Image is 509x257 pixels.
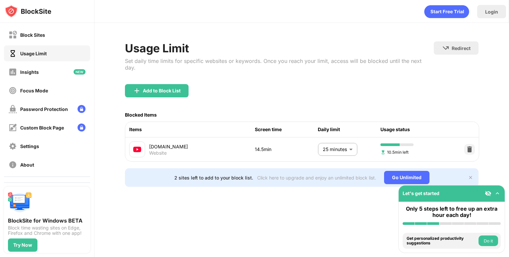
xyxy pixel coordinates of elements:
div: Get personalized productivity suggestions [407,236,477,246]
img: x-button.svg [468,175,473,180]
img: time-usage-on.svg [9,49,17,58]
img: lock-menu.svg [78,105,85,113]
div: Blocked Items [125,112,157,118]
div: Only 5 steps left to free up an extra hour each day! [403,206,501,218]
div: Insights [20,69,39,75]
img: new-icon.svg [74,69,85,75]
div: Settings [20,143,39,149]
div: Set daily time limits for specific websites or keywords. Once you reach your limit, access will b... [125,58,434,71]
div: Redirect [452,45,471,51]
div: BlockSite for Windows BETA [8,217,86,224]
div: Focus Mode [20,88,48,93]
div: Block Sites [20,32,45,38]
div: Website [149,150,167,156]
img: block-off.svg [9,31,17,39]
div: Block time wasting sites on Edge, Firefox and Chrome with one app! [8,225,86,236]
div: Usage Limit [125,41,434,55]
div: [DOMAIN_NAME] [149,143,255,150]
div: 2 sites left to add to your block list. [174,175,253,180]
span: 10.5min left [380,149,409,155]
img: about-off.svg [9,161,17,169]
div: animation [424,5,469,18]
p: 25 minutes [323,146,347,153]
img: push-desktop.svg [8,191,32,215]
img: logo-blocksite.svg [5,5,51,18]
div: Password Protection [20,106,68,112]
img: lock-menu.svg [78,124,85,131]
div: Try Now [13,242,32,248]
img: omni-setup-toggle.svg [494,190,501,197]
div: 14.5min [255,146,318,153]
div: Add to Block List [143,88,181,93]
div: Let's get started [403,190,439,196]
img: settings-off.svg [9,142,17,150]
img: hourglass-set.svg [380,150,386,155]
div: Daily limit [318,126,381,133]
img: insights-off.svg [9,68,17,76]
div: Usage status [380,126,443,133]
img: favicons [133,145,141,153]
img: customize-block-page-off.svg [9,124,17,132]
div: Items [129,126,255,133]
div: Login [485,9,498,15]
div: Click here to upgrade and enjoy an unlimited block list. [257,175,376,180]
div: Go Unlimited [384,171,429,184]
img: eye-not-visible.svg [485,190,491,197]
img: password-protection-off.svg [9,105,17,113]
button: Do it [479,235,498,246]
div: Custom Block Page [20,125,64,130]
div: Usage Limit [20,51,47,56]
div: About [20,162,34,168]
img: focus-off.svg [9,86,17,95]
div: Screen time [255,126,318,133]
